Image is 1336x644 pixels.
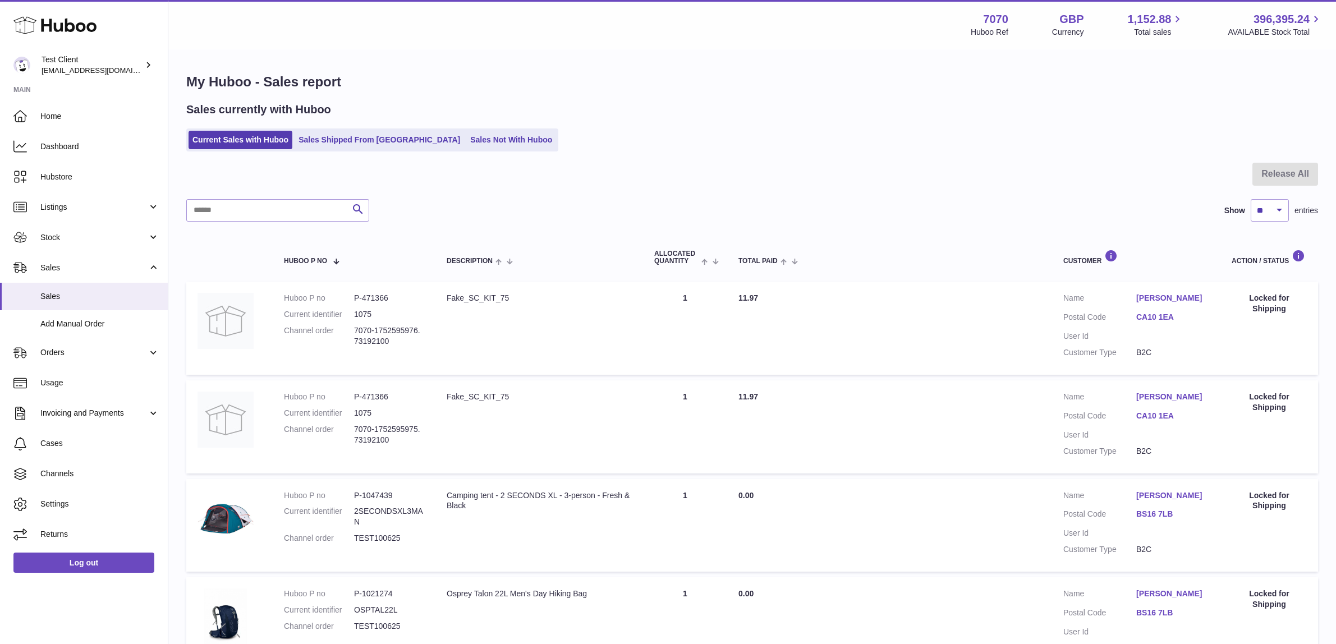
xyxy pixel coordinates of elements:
[983,12,1008,27] strong: 7070
[295,131,464,149] a: Sales Shipped From [GEOGRAPHIC_DATA]
[284,490,354,501] dt: Huboo P no
[1063,509,1136,522] dt: Postal Code
[1136,312,1209,323] a: CA10 1EA
[1063,588,1136,602] dt: Name
[354,490,424,501] dd: P-1047439
[354,506,424,527] dd: 2SECONDSXL3MAN
[186,73,1318,91] h1: My Huboo - Sales report
[1294,205,1318,216] span: entries
[189,131,292,149] a: Current Sales with Huboo
[354,588,424,599] dd: P-1021274
[354,605,424,615] dd: OSPTAL22L
[738,491,754,500] span: 0.00
[284,588,354,599] dt: Huboo P no
[643,479,727,572] td: 1
[354,424,424,445] dd: 7070-1752595975.73192100
[40,172,159,182] span: Hubstore
[354,621,424,632] dd: TEST100625
[1136,608,1209,618] a: BS16 7LB
[1136,446,1209,457] dd: B2C
[354,325,424,347] dd: 7070-1752595976.73192100
[284,309,354,320] dt: Current identifier
[284,257,327,265] span: Huboo P no
[40,438,159,449] span: Cases
[1136,588,1209,599] a: [PERSON_NAME]
[40,111,159,122] span: Home
[1232,490,1307,512] div: Locked for Shipping
[1136,490,1209,501] a: [PERSON_NAME]
[42,66,165,75] span: [EMAIL_ADDRESS][DOMAIN_NAME]
[40,291,159,302] span: Sales
[284,605,354,615] dt: Current identifier
[1228,12,1323,38] a: 396,395.24 AVAILABLE Stock Total
[1063,446,1136,457] dt: Customer Type
[284,424,354,445] dt: Channel order
[1136,411,1209,421] a: CA10 1EA
[1232,293,1307,314] div: Locked for Shipping
[1134,27,1184,38] span: Total sales
[1052,27,1084,38] div: Currency
[284,392,354,402] dt: Huboo P no
[198,490,254,546] img: 1749550299.jpg
[40,468,159,479] span: Channels
[40,202,148,213] span: Listings
[354,293,424,303] dd: P-471366
[284,506,354,527] dt: Current identifier
[40,529,159,540] span: Returns
[447,588,632,599] div: Osprey Talon 22L Men's Day Hiking Bag
[1254,12,1310,27] span: 396,395.24
[738,257,778,265] span: Total paid
[354,392,424,402] dd: P-471366
[1063,544,1136,555] dt: Customer Type
[198,293,254,349] img: no-photo.jpg
[1136,347,1209,358] dd: B2C
[354,408,424,418] dd: 1075
[284,408,354,418] dt: Current identifier
[1136,392,1209,402] a: [PERSON_NAME]
[1063,331,1136,342] dt: User Id
[1063,250,1209,265] div: Customer
[1128,12,1185,38] a: 1,152.88 Total sales
[1136,293,1209,303] a: [PERSON_NAME]
[1059,12,1084,27] strong: GBP
[1063,392,1136,405] dt: Name
[198,392,254,448] img: no-photo.jpg
[1063,411,1136,424] dt: Postal Code
[447,392,632,402] div: Fake_SC_KIT_75
[284,621,354,632] dt: Channel order
[1063,528,1136,539] dt: User Id
[13,57,30,73] img: internalAdmin-7070@internal.huboo.com
[1228,27,1323,38] span: AVAILABLE Stock Total
[654,250,699,265] span: ALLOCATED Quantity
[1063,347,1136,358] dt: Customer Type
[738,392,758,401] span: 11.97
[1063,293,1136,306] dt: Name
[1232,392,1307,413] div: Locked for Shipping
[1063,490,1136,504] dt: Name
[354,309,424,320] dd: 1075
[1063,430,1136,440] dt: User Id
[1128,12,1172,27] span: 1,152.88
[447,490,632,512] div: Camping tent - 2 SECONDS XL - 3-person - Fresh & Black
[1232,250,1307,265] div: Action / Status
[971,27,1008,38] div: Huboo Ref
[1224,205,1245,216] label: Show
[1063,627,1136,637] dt: User Id
[284,293,354,303] dt: Huboo P no
[1136,544,1209,555] dd: B2C
[1232,588,1307,610] div: Locked for Shipping
[447,293,632,303] div: Fake_SC_KIT_75
[738,589,754,598] span: 0.00
[354,533,424,544] dd: TEST100625
[447,257,493,265] span: Description
[466,131,556,149] a: Sales Not With Huboo
[40,499,159,509] span: Settings
[40,347,148,358] span: Orders
[186,102,331,117] h2: Sales currently with Huboo
[284,533,354,544] dt: Channel order
[13,553,154,573] a: Log out
[738,293,758,302] span: 11.97
[1063,608,1136,621] dt: Postal Code
[40,263,148,273] span: Sales
[1063,312,1136,325] dt: Postal Code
